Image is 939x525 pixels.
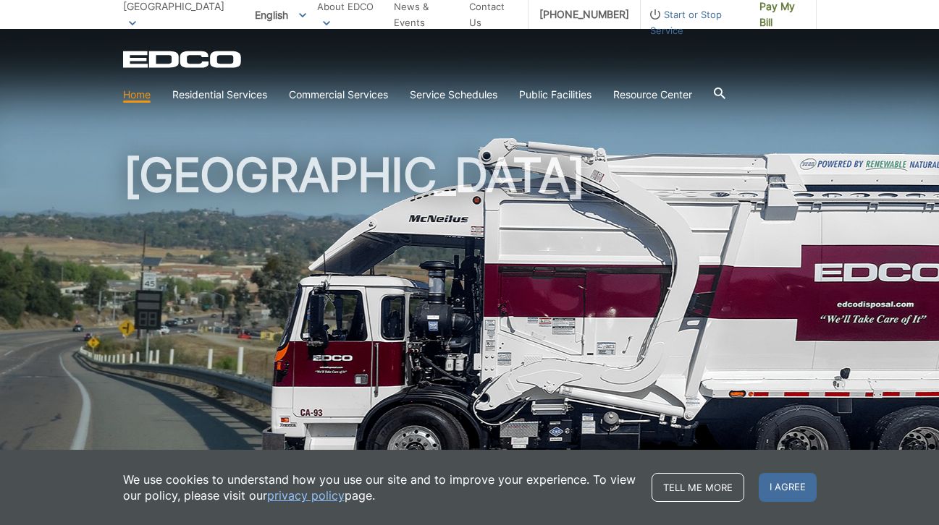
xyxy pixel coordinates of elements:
[267,487,345,503] a: privacy policy
[289,87,388,103] a: Commercial Services
[172,87,267,103] a: Residential Services
[123,87,151,103] a: Home
[410,87,497,103] a: Service Schedules
[519,87,591,103] a: Public Facilities
[652,473,744,502] a: Tell me more
[123,51,243,68] a: EDCD logo. Return to the homepage.
[244,3,317,27] span: English
[123,471,637,503] p: We use cookies to understand how you use our site and to improve your experience. To view our pol...
[759,473,817,502] span: I agree
[613,87,692,103] a: Resource Center
[123,152,817,469] h1: [GEOGRAPHIC_DATA]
